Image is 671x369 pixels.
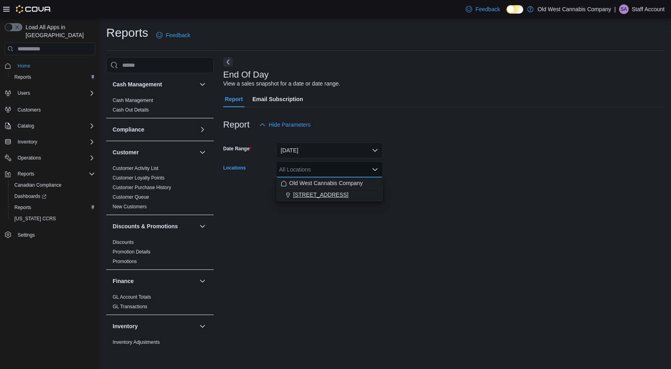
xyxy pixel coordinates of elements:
span: Operations [18,155,41,161]
p: Old West Cannabis Company [538,4,611,14]
h3: End Of Day [223,70,269,80]
button: [DATE] [276,142,383,158]
p: Staff Account [632,4,665,14]
span: Dashboards [11,191,95,201]
span: New Customers [113,203,147,210]
button: Compliance [198,125,207,134]
span: Users [18,90,30,96]
div: Discounts & Promotions [106,237,214,269]
h3: Compliance [113,126,144,134]
button: Reports [8,202,98,213]
span: Settings [18,232,35,238]
button: Catalog [2,120,98,132]
a: Promotions [113,259,137,264]
button: Inventory [198,321,207,331]
label: Locations [223,165,246,171]
span: Settings [14,230,95,240]
span: Reports [18,171,34,177]
input: Dark Mode [506,5,523,14]
button: Cash Management [198,80,207,89]
button: Settings [2,229,98,241]
a: Customers [14,105,44,115]
button: Customers [2,104,98,115]
a: GL Transactions [113,304,147,309]
button: Reports [8,72,98,83]
a: GL Account Totals [113,294,151,300]
span: Report [225,91,243,107]
span: Feedback [475,5,500,13]
span: Users [14,88,95,98]
button: Home [2,60,98,72]
a: Cash Out Details [113,107,149,113]
label: Date Range [223,146,252,152]
button: Users [14,88,33,98]
button: Users [2,88,98,99]
button: Canadian Compliance [8,180,98,191]
span: SA [621,4,627,14]
button: Inventory [113,322,196,330]
button: Finance [113,277,196,285]
button: Operations [2,152,98,164]
span: Canadian Compliance [11,180,95,190]
nav: Complex example [5,57,95,261]
span: Load All Apps in [GEOGRAPHIC_DATA] [22,23,95,39]
h3: Finance [113,277,134,285]
span: Catalog [14,121,95,131]
button: Hide Parameters [256,117,314,133]
a: Reports [11,203,34,212]
span: Customers [14,104,95,114]
button: Next [223,57,233,67]
button: Cash Management [113,80,196,88]
button: Close list of options [372,166,378,173]
span: Email Subscription [252,91,303,107]
span: Inventory by Product Historical [113,349,178,355]
h3: Customer [113,148,139,156]
span: Home [14,61,95,71]
a: Cash Management [113,98,153,103]
span: Home [18,63,30,69]
a: New Customers [113,204,147,209]
a: Discounts [113,239,134,245]
div: Staff Account [619,4,629,14]
span: Customers [18,107,41,113]
span: Catalog [18,123,34,129]
span: Inventory [18,139,37,145]
span: Inventory [14,137,95,147]
a: Customer Loyalty Points [113,175,165,181]
a: Inventory Adjustments [113,339,160,345]
button: Finance [198,276,207,286]
span: GL Account Totals [113,294,151,300]
h1: Reports [106,25,148,41]
button: Catalog [14,121,37,131]
a: Dashboards [8,191,98,202]
button: Customer [198,148,207,157]
div: View a sales snapshot for a date or date range. [223,80,340,88]
a: Feedback [153,27,193,43]
button: Compliance [113,126,196,134]
a: Customer Activity List [113,166,159,171]
a: Home [14,61,34,71]
span: Reports [11,72,95,82]
p: | [614,4,616,14]
div: Customer [106,164,214,215]
div: Finance [106,292,214,315]
span: [STREET_ADDRESS] [293,191,348,199]
div: Choose from the following options [276,178,383,201]
span: [US_STATE] CCRS [14,215,56,222]
span: Reports [14,204,31,211]
span: Dashboards [14,193,46,199]
a: Customer Queue [113,194,149,200]
span: Old West Cannabis Company [289,179,363,187]
span: Customer Loyalty Points [113,175,165,181]
span: Operations [14,153,95,163]
a: Settings [14,230,38,240]
a: [US_STATE] CCRS [11,214,59,223]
